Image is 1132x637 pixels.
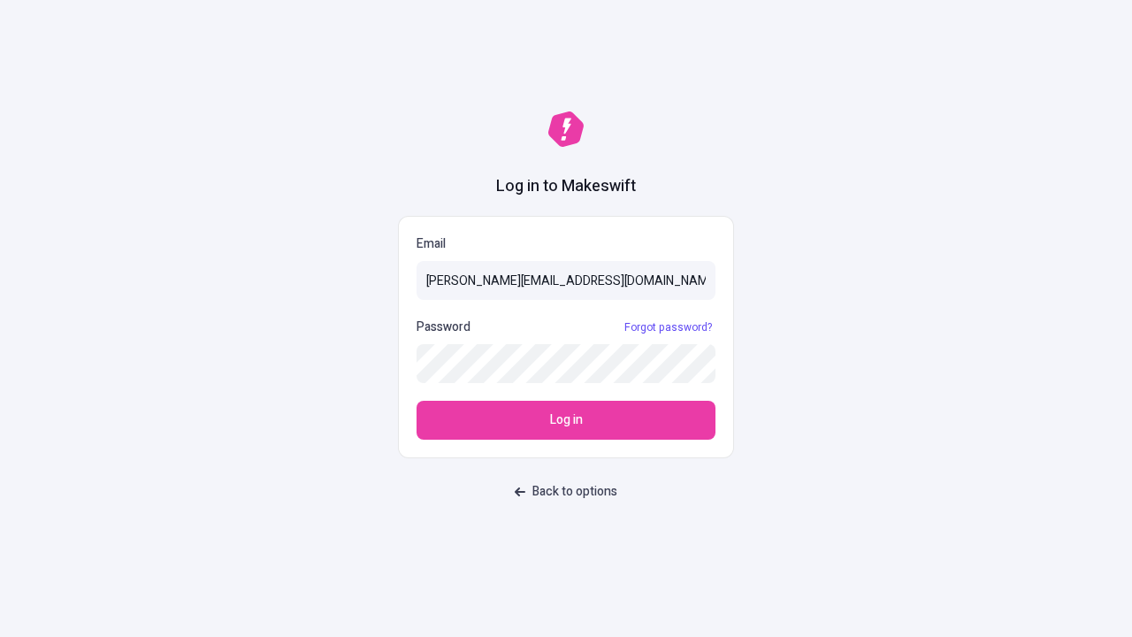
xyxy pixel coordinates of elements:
[417,401,715,440] button: Log in
[417,234,715,254] p: Email
[417,318,470,337] p: Password
[496,175,636,198] h1: Log in to Makeswift
[550,411,583,430] span: Log in
[621,320,715,334] a: Forgot password?
[417,261,715,300] input: Email
[532,482,617,502] span: Back to options
[504,476,628,508] button: Back to options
